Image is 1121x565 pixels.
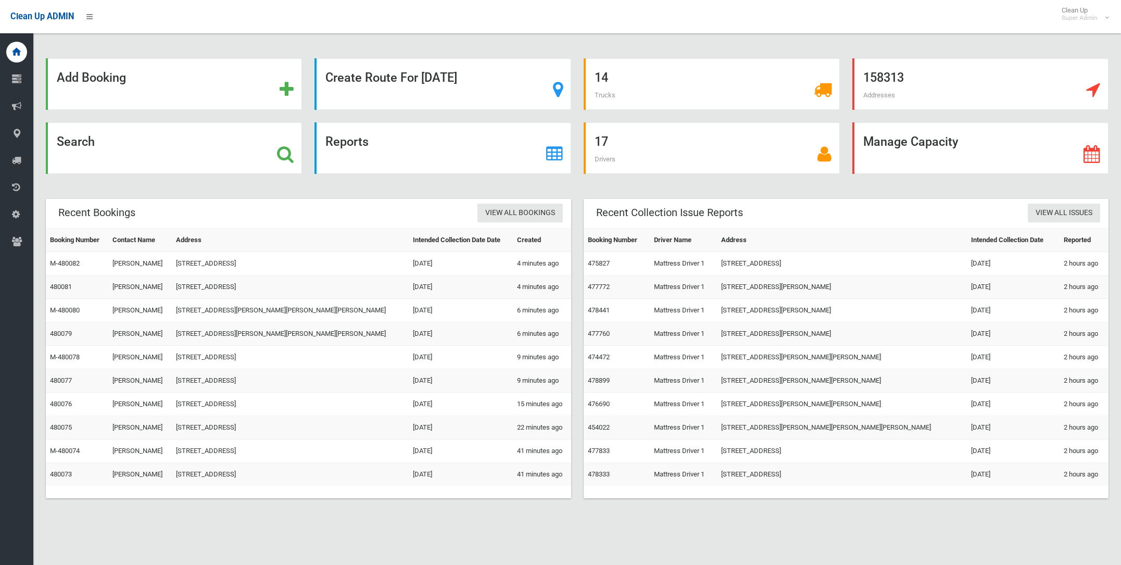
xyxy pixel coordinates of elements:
[1060,229,1109,252] th: Reported
[717,393,967,416] td: [STREET_ADDRESS][PERSON_NAME][PERSON_NAME]
[1060,369,1109,393] td: 2 hours ago
[852,122,1109,174] a: Manage Capacity
[650,252,717,275] td: Mattress Driver 1
[108,299,172,322] td: [PERSON_NAME]
[108,229,172,252] th: Contact Name
[1060,463,1109,486] td: 2 hours ago
[409,393,513,416] td: [DATE]
[588,306,610,314] a: 478441
[595,91,615,99] span: Trucks
[50,330,72,337] a: 480079
[50,259,80,267] a: M-480082
[650,463,717,486] td: Mattress Driver 1
[513,252,571,275] td: 4 minutes ago
[1060,416,1109,440] td: 2 hours ago
[172,275,409,299] td: [STREET_ADDRESS]
[108,463,172,486] td: [PERSON_NAME]
[717,416,967,440] td: [STREET_ADDRESS][PERSON_NAME][PERSON_NAME][PERSON_NAME]
[967,440,1060,463] td: [DATE]
[588,330,610,337] a: 477760
[108,440,172,463] td: [PERSON_NAME]
[46,229,108,252] th: Booking Number
[172,440,409,463] td: [STREET_ADDRESS]
[513,463,571,486] td: 41 minutes ago
[650,346,717,369] td: Mattress Driver 1
[595,70,608,85] strong: 14
[513,229,571,252] th: Created
[108,393,172,416] td: [PERSON_NAME]
[584,229,650,252] th: Booking Number
[1060,322,1109,346] td: 2 hours ago
[967,229,1060,252] th: Intended Collection Date
[172,369,409,393] td: [STREET_ADDRESS]
[108,252,172,275] td: [PERSON_NAME]
[588,353,610,361] a: 474472
[1060,275,1109,299] td: 2 hours ago
[717,299,967,322] td: [STREET_ADDRESS][PERSON_NAME]
[314,58,571,110] a: Create Route For [DATE]
[588,470,610,478] a: 478333
[717,346,967,369] td: [STREET_ADDRESS][PERSON_NAME][PERSON_NAME]
[409,369,513,393] td: [DATE]
[513,275,571,299] td: 4 minutes ago
[650,393,717,416] td: Mattress Driver 1
[588,423,610,431] a: 454022
[513,299,571,322] td: 6 minutes ago
[863,134,958,149] strong: Manage Capacity
[172,416,409,440] td: [STREET_ADDRESS]
[650,275,717,299] td: Mattress Driver 1
[584,58,840,110] a: 14 Trucks
[588,447,610,455] a: 477833
[172,463,409,486] td: [STREET_ADDRESS]
[409,463,513,486] td: [DATE]
[967,252,1060,275] td: [DATE]
[477,204,563,223] a: View All Bookings
[717,229,967,252] th: Address
[50,470,72,478] a: 480073
[650,416,717,440] td: Mattress Driver 1
[967,346,1060,369] td: [DATE]
[852,58,1109,110] a: 158313 Addresses
[108,369,172,393] td: [PERSON_NAME]
[1060,393,1109,416] td: 2 hours ago
[46,122,302,174] a: Search
[967,322,1060,346] td: [DATE]
[513,393,571,416] td: 15 minutes ago
[513,440,571,463] td: 41 minutes ago
[1060,252,1109,275] td: 2 hours ago
[1060,346,1109,369] td: 2 hours ago
[967,299,1060,322] td: [DATE]
[595,134,608,149] strong: 17
[10,11,74,21] span: Clean Up ADMIN
[863,91,895,99] span: Addresses
[588,400,610,408] a: 476690
[108,346,172,369] td: [PERSON_NAME]
[967,275,1060,299] td: [DATE]
[588,259,610,267] a: 475827
[409,416,513,440] td: [DATE]
[409,322,513,346] td: [DATE]
[584,122,840,174] a: 17 Drivers
[108,275,172,299] td: [PERSON_NAME]
[409,229,513,252] th: Intended Collection Date Date
[409,346,513,369] td: [DATE]
[650,440,717,463] td: Mattress Driver 1
[513,346,571,369] td: 9 minutes ago
[650,299,717,322] td: Mattress Driver 1
[50,376,72,384] a: 480077
[717,252,967,275] td: [STREET_ADDRESS]
[50,283,72,291] a: 480081
[108,416,172,440] td: [PERSON_NAME]
[172,322,409,346] td: [STREET_ADDRESS][PERSON_NAME][PERSON_NAME][PERSON_NAME]
[1060,440,1109,463] td: 2 hours ago
[863,70,904,85] strong: 158313
[588,283,610,291] a: 477772
[584,203,755,223] header: Recent Collection Issue Reports
[717,275,967,299] td: [STREET_ADDRESS][PERSON_NAME]
[314,122,571,174] a: Reports
[717,369,967,393] td: [STREET_ADDRESS][PERSON_NAME][PERSON_NAME]
[108,322,172,346] td: [PERSON_NAME]
[57,70,126,85] strong: Add Booking
[650,322,717,346] td: Mattress Driver 1
[46,58,302,110] a: Add Booking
